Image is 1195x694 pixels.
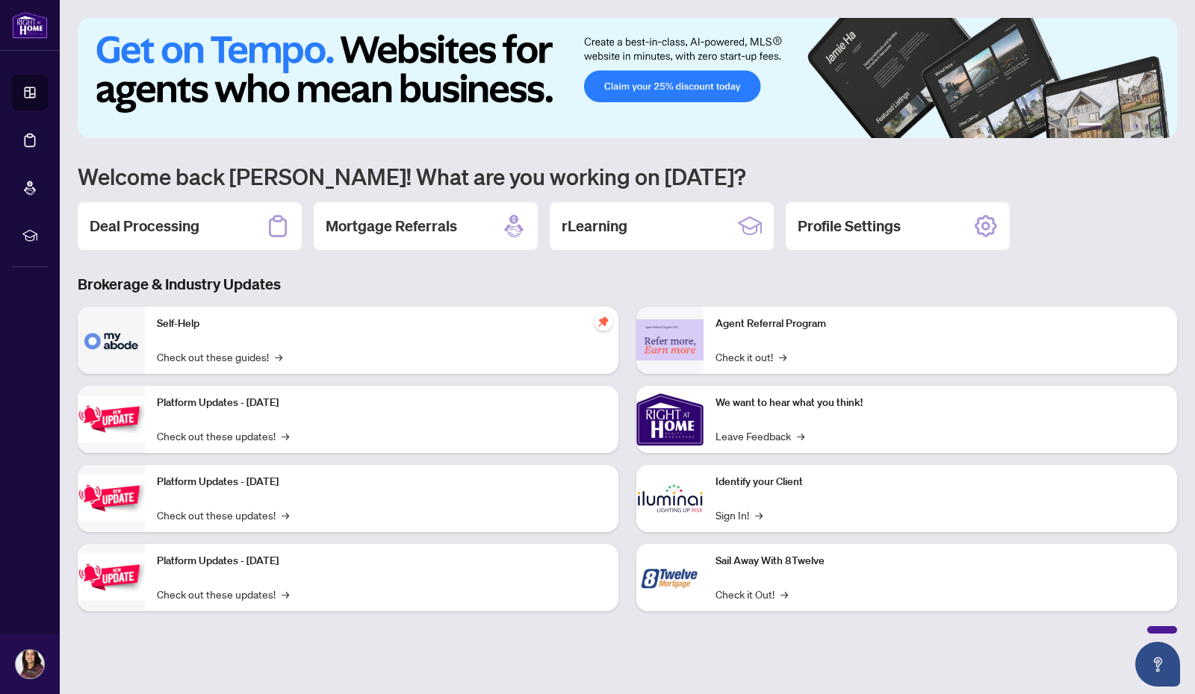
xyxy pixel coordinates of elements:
h3: Brokerage & Industry Updates [78,274,1177,295]
p: Identify your Client [716,474,1165,490]
span: pushpin [595,313,612,331]
img: We want to hear what you think! [636,386,704,453]
img: Platform Updates - June 23, 2025 [78,554,145,601]
button: 4 [1132,123,1138,129]
span: → [282,507,289,523]
img: Self-Help [78,307,145,374]
p: Platform Updates - [DATE] [157,395,606,411]
p: We want to hear what you think! [716,395,1165,411]
button: 1 [1078,123,1102,129]
button: 3 [1120,123,1126,129]
button: Open asap [1135,642,1180,687]
a: Check out these updates!→ [157,507,289,523]
span: → [780,586,788,602]
button: 2 [1108,123,1114,129]
span: → [282,586,289,602]
span: → [797,428,804,444]
a: Sign In!→ [716,507,763,523]
a: Leave Feedback→ [716,428,804,444]
button: 6 [1156,123,1162,129]
img: Sail Away With 8Twelve [636,544,704,611]
img: Agent Referral Program [636,319,704,360]
h2: Profile Settings [798,216,901,237]
img: logo [12,11,48,39]
a: Check it Out!→ [716,586,788,602]
h2: rLearning [562,216,627,237]
span: → [275,348,282,365]
a: Check out these updates!→ [157,586,289,602]
img: Platform Updates - July 21, 2025 [78,396,145,443]
img: Profile Icon [16,650,44,678]
img: Platform Updates - July 8, 2025 [78,475,145,522]
a: Check out these updates!→ [157,428,289,444]
h2: Mortgage Referrals [326,216,457,237]
img: Slide 0 [78,18,1177,138]
span: → [755,507,763,523]
p: Self-Help [157,316,606,332]
span: → [779,348,786,365]
span: → [282,428,289,444]
a: Check out these guides!→ [157,348,282,365]
h1: Welcome back [PERSON_NAME]! What are you working on [DATE]? [78,162,1177,190]
p: Sail Away With 8Twelve [716,553,1165,569]
img: Identify your Client [636,465,704,532]
button: 5 [1144,123,1150,129]
a: Check it out!→ [716,348,786,365]
h2: Deal Processing [90,216,199,237]
p: Platform Updates - [DATE] [157,474,606,490]
p: Platform Updates - [DATE] [157,553,606,569]
p: Agent Referral Program [716,316,1165,332]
